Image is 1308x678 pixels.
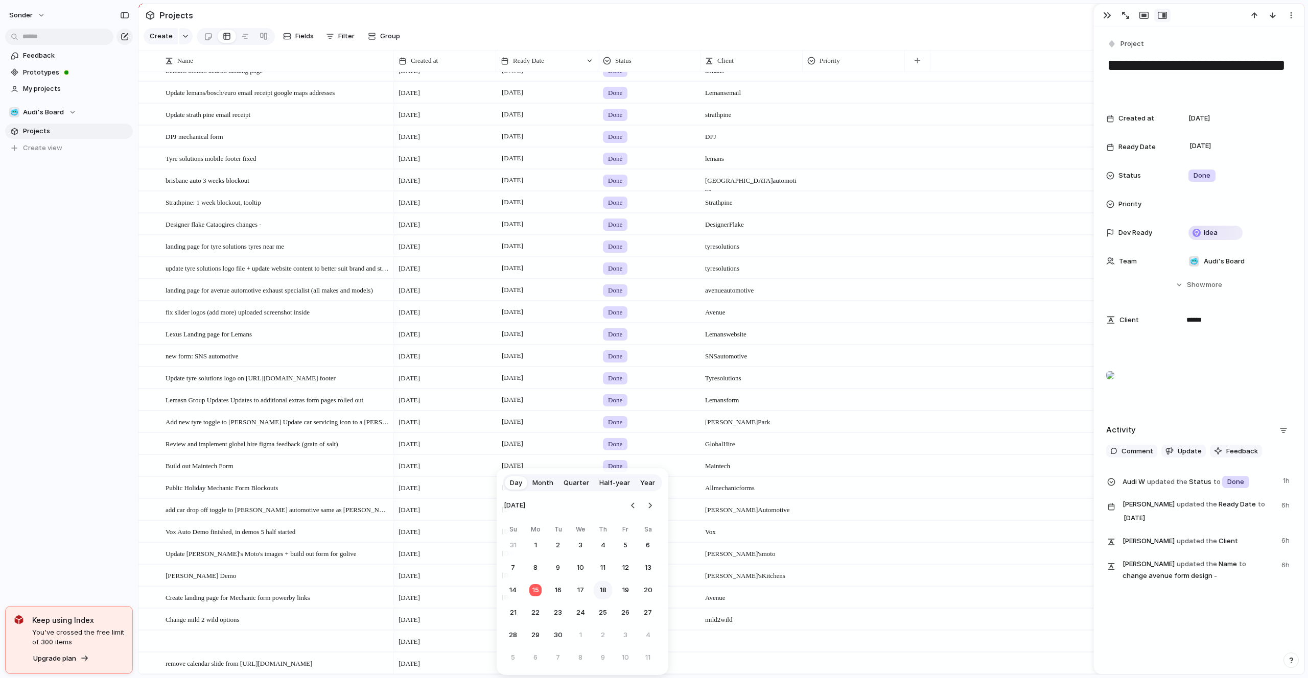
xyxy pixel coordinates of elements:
[504,559,522,577] button: Sunday, September 7th, 2025
[594,648,612,667] button: Thursday, October 9th, 2025
[616,581,635,599] button: Friday, September 19th, 2025
[594,581,612,599] button: Thursday, September 18th, 2025
[616,603,635,622] button: Friday, September 26th, 2025
[594,626,612,644] button: Thursday, October 2nd, 2025
[639,525,657,536] th: Saturday
[532,478,553,488] span: Month
[616,626,635,644] button: Friday, October 3rd, 2025
[549,525,567,536] th: Tuesday
[505,475,527,491] button: Day
[594,559,612,577] button: Thursday, September 11th, 2025
[594,603,612,622] button: Thursday, September 25th, 2025
[549,581,567,599] button: Tuesday, September 16th, 2025
[526,581,545,599] button: Today, Monday, September 15th, 2025
[571,581,590,599] button: Wednesday, September 17th, 2025
[558,475,594,491] button: Quarter
[616,559,635,577] button: Friday, September 12th, 2025
[504,603,522,622] button: Sunday, September 21st, 2025
[527,475,558,491] button: Month
[504,525,657,667] table: September 2025
[549,626,567,644] button: Tuesday, September 30th, 2025
[639,603,657,622] button: Saturday, September 27th, 2025
[616,648,635,667] button: Friday, October 10th, 2025
[526,648,545,667] button: Monday, October 6th, 2025
[571,603,590,622] button: Wednesday, September 24th, 2025
[526,603,545,622] button: Monday, September 22nd, 2025
[571,626,590,644] button: Wednesday, October 1st, 2025
[504,536,522,554] button: Sunday, August 31st, 2025
[571,648,590,667] button: Wednesday, October 8th, 2025
[639,626,657,644] button: Saturday, October 4th, 2025
[549,536,567,554] button: Tuesday, September 2nd, 2025
[643,498,657,513] button: Go to the Next Month
[549,648,567,667] button: Tuesday, October 7th, 2025
[571,536,590,554] button: Wednesday, September 3rd, 2025
[526,525,545,536] th: Monday
[549,603,567,622] button: Tuesday, September 23rd, 2025
[504,525,522,536] th: Sunday
[526,626,545,644] button: Monday, September 29th, 2025
[571,559,590,577] button: Wednesday, September 10th, 2025
[504,648,522,667] button: Sunday, October 5th, 2025
[616,525,635,536] th: Friday
[640,478,655,488] span: Year
[564,478,589,488] span: Quarter
[594,536,612,554] button: Thursday, September 4th, 2025
[504,494,525,517] span: [DATE]
[639,536,657,554] button: Saturday, September 6th, 2025
[549,559,567,577] button: Tuesday, September 9th, 2025
[639,559,657,577] button: Saturday, September 13th, 2025
[504,581,522,599] button: Sunday, September 14th, 2025
[639,648,657,667] button: Saturday, October 11th, 2025
[526,536,545,554] button: Monday, September 1st, 2025
[626,498,640,513] button: Go to the Previous Month
[594,475,635,491] button: Half-year
[616,536,635,554] button: Friday, September 5th, 2025
[594,525,612,536] th: Thursday
[639,581,657,599] button: Saturday, September 20th, 2025
[599,478,630,488] span: Half-year
[526,559,545,577] button: Monday, September 8th, 2025
[571,525,590,536] th: Wednesday
[510,478,522,488] span: Day
[635,475,660,491] button: Year
[504,626,522,644] button: Sunday, September 28th, 2025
